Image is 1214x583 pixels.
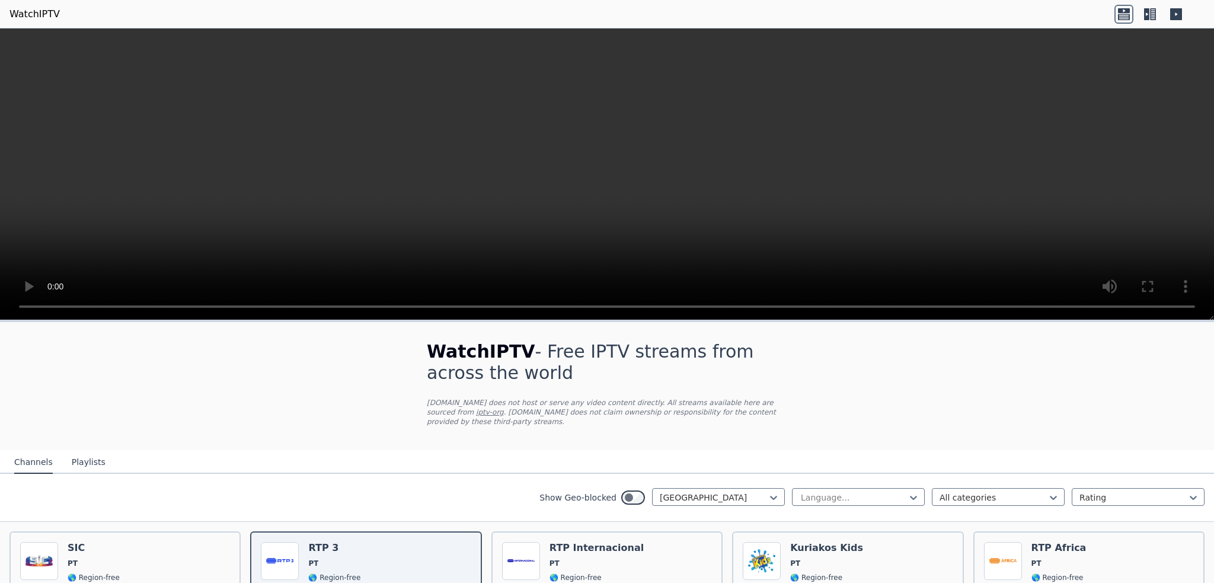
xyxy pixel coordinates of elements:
[790,559,800,568] span: PT
[68,559,78,568] span: PT
[427,341,535,362] span: WatchIPTV
[1031,559,1042,568] span: PT
[476,408,504,416] a: iptv-org
[308,559,318,568] span: PT
[261,542,299,580] img: RTP 3
[1031,542,1087,554] h6: RTP Africa
[550,542,644,554] h6: RTP Internacional
[550,559,560,568] span: PT
[539,492,616,504] label: Show Geo-blocked
[9,7,60,21] a: WatchIPTV
[68,573,120,582] span: 🌎 Region-free
[1031,573,1084,582] span: 🌎 Region-free
[790,573,842,582] span: 🌎 Region-free
[20,542,58,580] img: SIC
[72,451,106,474] button: Playlists
[743,542,781,580] img: Kuriakos Kids
[14,451,53,474] button: Channels
[427,398,787,426] p: [DOMAIN_NAME] does not host or serve any video content directly. All streams available here are s...
[550,573,602,582] span: 🌎 Region-free
[308,542,360,554] h6: RTP 3
[790,542,884,554] h6: Kuriakos Kids
[308,573,360,582] span: 🌎 Region-free
[427,341,787,384] h1: - Free IPTV streams from across the world
[984,542,1022,580] img: RTP Africa
[502,542,540,580] img: RTP Internacional
[68,542,120,554] h6: SIC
